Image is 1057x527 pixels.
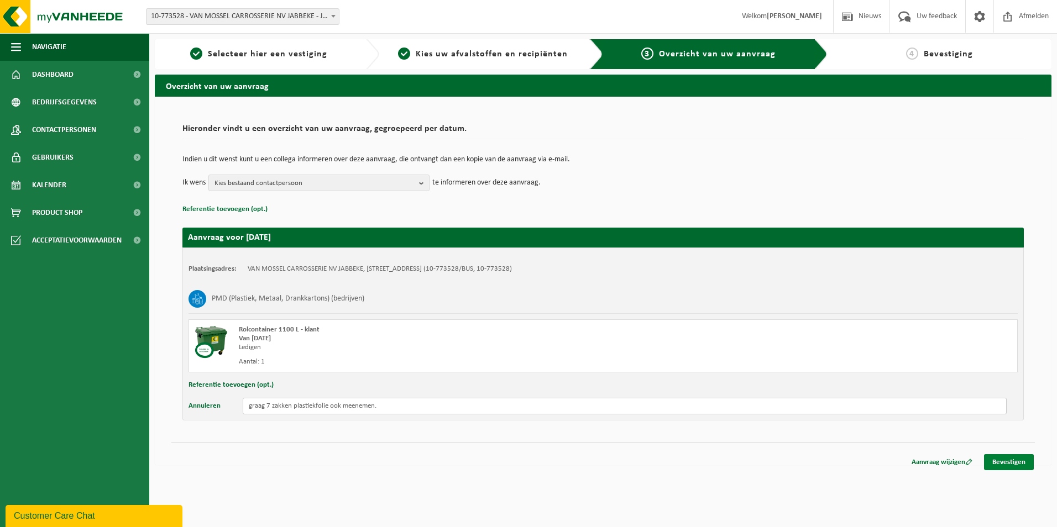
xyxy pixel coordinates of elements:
[659,50,776,59] span: Overzicht van uw aanvraag
[641,48,653,60] span: 3
[32,88,97,116] span: Bedrijfsgegevens
[248,265,512,273] td: VAN MOSSEL CARROSSERIE NV JABBEKE, [STREET_ADDRESS] (10-773528/BUS, 10-773528)
[182,175,206,191] p: Ik wens
[243,398,1007,414] input: Geef hier uw opmerking
[212,290,364,308] h3: PMD (Plastiek, Metaal, Drankkartons) (bedrijven)
[182,156,1024,164] p: Indien u dit wenst kunt u een collega informeren over deze aanvraag, die ontvangt dan een kopie v...
[182,124,1024,139] h2: Hieronder vindt u een overzicht van uw aanvraag, gegroepeerd per datum.
[416,50,568,59] span: Kies uw afvalstoffen en recipiënten
[432,175,541,191] p: te informeren over deze aanvraag.
[239,335,271,342] strong: Van [DATE]
[385,48,582,61] a: 2Kies uw afvalstoffen en recipiënten
[189,265,237,272] strong: Plaatsingsadres:
[155,75,1051,96] h2: Overzicht van uw aanvraag
[32,144,74,171] span: Gebruikers
[924,50,973,59] span: Bevestiging
[195,325,228,359] img: WB-1100-CU.png
[160,48,357,61] a: 1Selecteer hier een vestiging
[182,202,268,217] button: Referentie toevoegen (opt.)
[239,326,320,333] span: Rolcontainer 1100 L - klant
[146,9,339,24] span: 10-773528 - VAN MOSSEL CARROSSERIE NV JABBEKE - JABBEKE
[984,454,1034,470] a: Bevestigen
[189,398,221,414] button: Annuleren
[190,48,202,60] span: 1
[32,199,82,226] span: Product Shop
[239,357,647,366] div: Aantal: 1
[208,175,430,191] button: Kies bestaand contactpersoon
[32,116,96,144] span: Contactpersonen
[146,8,339,25] span: 10-773528 - VAN MOSSEL CARROSSERIE NV JABBEKE - JABBEKE
[208,50,327,59] span: Selecteer hier een vestiging
[903,454,981,470] a: Aanvraag wijzigen
[239,343,647,352] div: Ledigen
[6,503,185,527] iframe: chat widget
[32,171,66,199] span: Kalender
[189,378,274,392] button: Referentie toevoegen (opt.)
[188,233,271,242] strong: Aanvraag voor [DATE]
[32,226,122,254] span: Acceptatievoorwaarden
[767,12,822,20] strong: [PERSON_NAME]
[32,33,66,61] span: Navigatie
[398,48,410,60] span: 2
[214,175,415,192] span: Kies bestaand contactpersoon
[906,48,918,60] span: 4
[32,61,74,88] span: Dashboard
